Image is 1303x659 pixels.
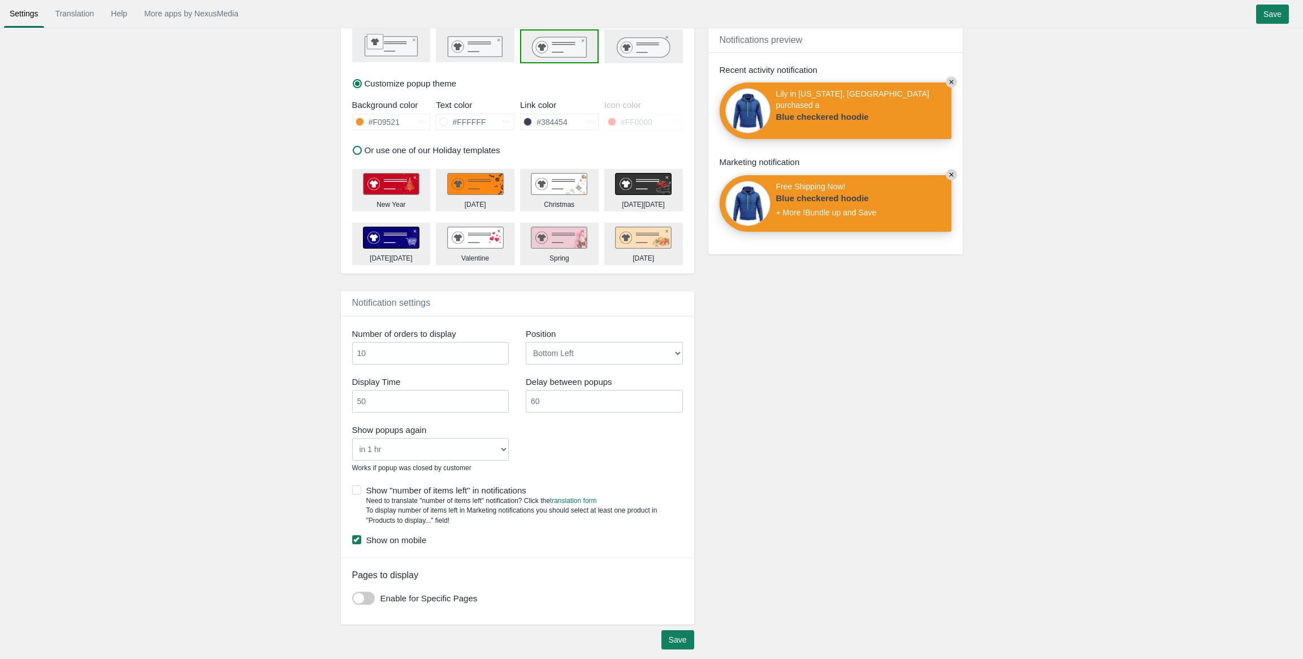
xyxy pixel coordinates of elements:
[549,254,569,263] div: Spring
[363,173,419,196] img: new_year.png
[720,64,951,76] div: Recent activity notification
[633,254,654,263] div: [DATE]
[776,181,895,226] div: Free Shipping Now! + More !Bundle up and Save
[615,227,672,249] img: thanksgiving.png
[353,77,457,89] label: Customize popup theme
[587,118,595,125] span: hex
[419,118,427,125] span: hex
[503,118,511,125] span: hex
[363,227,419,249] img: cyber_monday.png
[353,144,500,156] label: Or use one of our Holiday templates
[604,99,683,111] div: Icon color
[776,88,946,133] div: Lily in [US_STATE], [GEOGRAPHIC_DATA] purchased a
[352,424,509,436] label: Show popups again
[776,192,895,204] a: Blue checkered hoodie
[352,496,683,525] div: Need to translate "number of items left" notification? Click the To display number of items left ...
[544,200,574,210] div: Christmas
[531,227,587,249] img: spring.png
[531,173,587,196] img: christmas.png
[380,592,677,604] label: Enable for Specific Pages
[352,328,509,340] label: Number of orders to display
[526,376,683,388] label: Delay between popups
[550,497,597,505] a: translation form
[352,298,431,307] span: Notification settings
[776,111,895,123] a: Blue checkered hoodie
[615,173,672,196] img: black_friday.png
[622,200,665,210] div: [DATE][DATE]
[376,200,405,210] div: New Year
[352,99,431,111] div: Background color
[447,173,504,196] img: halloweeen.png
[352,484,683,496] label: Show "number of items left" in notifications
[344,569,694,582] div: Pages to display
[526,328,683,340] label: Position
[720,35,803,45] span: Notifications preview
[520,99,599,111] div: Link color
[526,390,683,413] input: Interval Time
[1256,5,1289,24] input: Save
[352,534,683,546] label: Show on mobile
[370,254,413,263] div: [DATE][DATE]
[4,3,44,24] a: Settings
[352,376,509,388] label: Display Time
[725,181,770,226] img: 80x80_sample.jpg
[671,118,679,125] span: hex
[138,3,244,24] a: More apps by NexusMedia
[720,156,951,168] div: Marketing notification
[352,390,509,413] input: Display Time
[661,630,694,649] input: Save
[465,200,486,210] div: [DATE]
[436,99,514,111] div: Text color
[50,3,100,24] a: Translation
[105,3,133,24] a: Help
[461,254,489,263] div: Valentine
[447,227,504,249] img: valentine.png
[725,88,770,133] img: 80x80_sample.jpg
